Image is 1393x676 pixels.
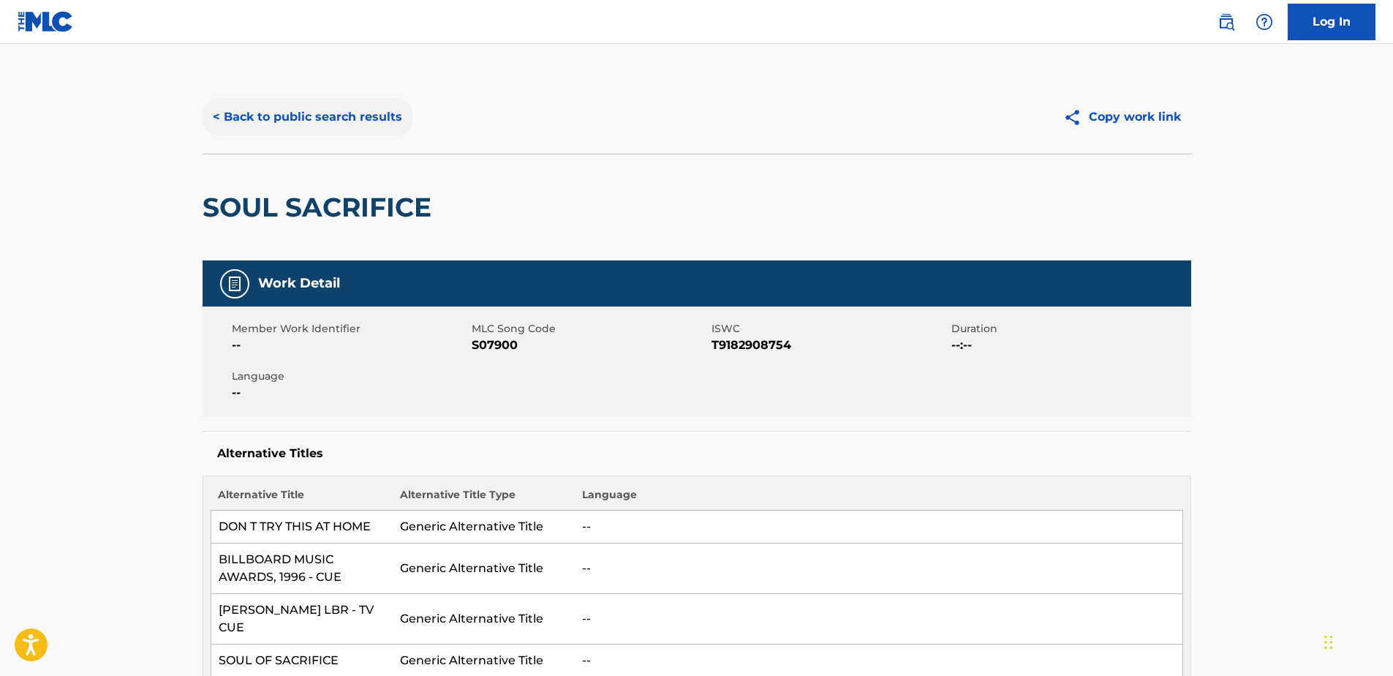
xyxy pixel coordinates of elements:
[232,384,468,402] span: --
[711,337,948,354] span: T9182908754
[472,337,708,354] span: S07900
[472,321,708,337] span: MLC Song Code
[232,321,468,337] span: Member Work Identifier
[203,99,412,135] button: < Back to public search results
[393,544,575,594] td: Generic Alternative Title
[211,487,393,511] th: Alternative Title
[1250,7,1279,37] div: Help
[232,337,468,354] span: --
[575,511,1182,544] td: --
[393,487,575,511] th: Alternative Title Type
[211,544,393,594] td: BILLBOARD MUSIC AWARDS, 1996 - CUE
[1288,4,1375,40] a: Log In
[951,337,1188,354] span: --:--
[232,369,468,384] span: Language
[203,191,439,224] h2: SOUL SACRIFICE
[1324,620,1333,664] div: Drag
[1063,108,1089,127] img: Copy work link
[1212,7,1241,37] a: Public Search
[211,511,393,544] td: DON T TRY THIS AT HOME
[1320,606,1393,676] iframe: Chat Widget
[258,275,340,292] h5: Work Detail
[951,321,1188,337] span: Duration
[211,594,393,645] td: [PERSON_NAME] LBR - TV CUE
[18,11,74,32] img: MLC Logo
[1218,13,1235,31] img: search
[575,544,1182,594] td: --
[393,511,575,544] td: Generic Alternative Title
[226,275,244,293] img: Work Detail
[711,321,948,337] span: ISWC
[575,594,1182,645] td: --
[575,487,1182,511] th: Language
[217,446,1177,461] h5: Alternative Titles
[393,594,575,645] td: Generic Alternative Title
[1053,99,1191,135] button: Copy work link
[1256,13,1273,31] img: help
